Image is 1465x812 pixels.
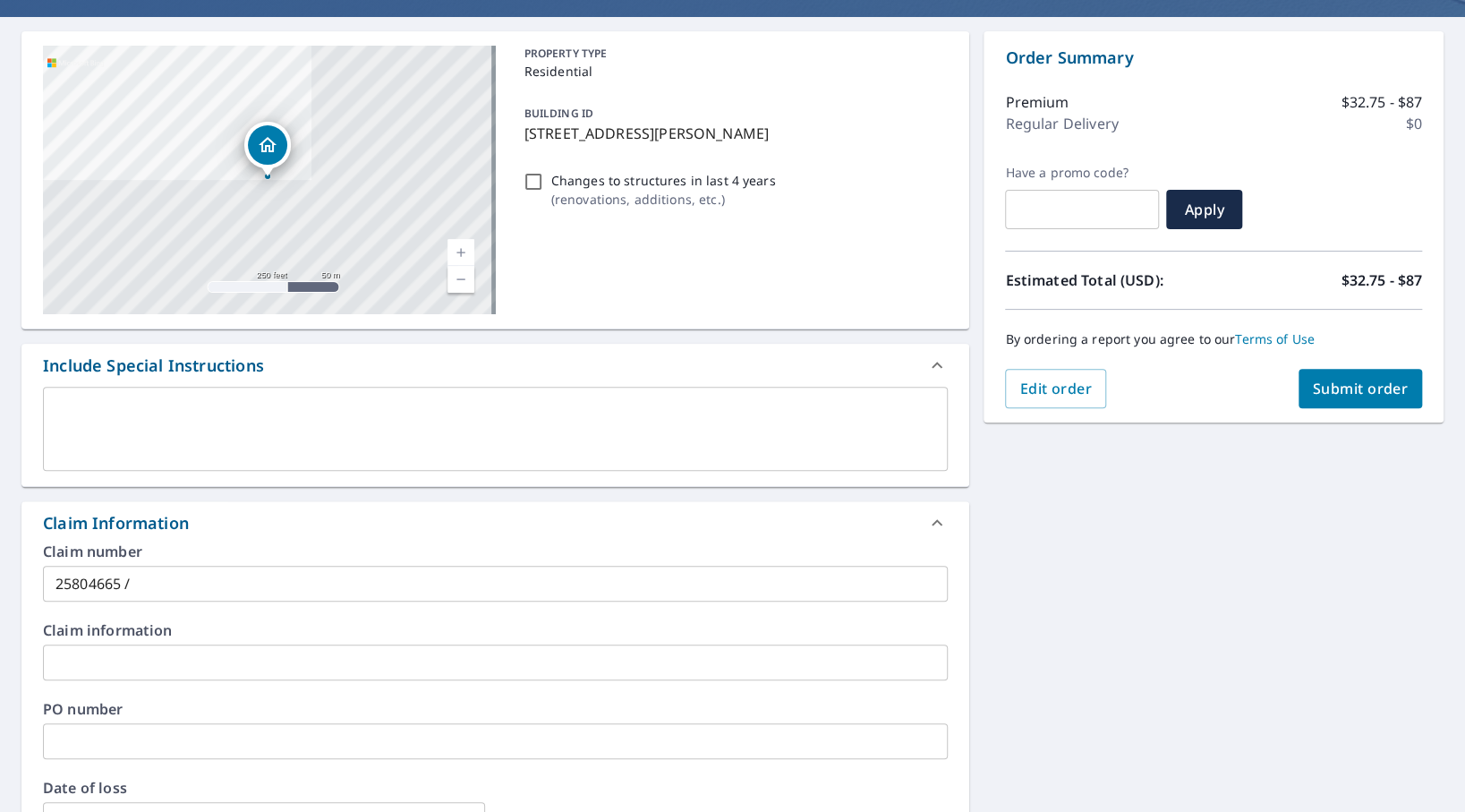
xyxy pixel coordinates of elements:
p: PROPERTY TYPE [524,46,941,62]
div: Include Special Instructions [43,354,264,378]
a: Current Level 17, Zoom Out [447,266,474,293]
label: Have a promo code? [1005,165,1159,181]
div: Include Special Instructions [21,344,969,387]
span: Submit order [1313,379,1409,398]
label: Claim information [43,623,948,637]
span: Apply [1180,200,1228,219]
p: BUILDING ID [524,106,593,121]
p: $32.75 - $87 [1341,91,1422,113]
p: Premium [1005,91,1069,113]
p: Residential [524,62,941,81]
p: Regular Delivery [1005,113,1118,134]
p: ( renovations, additions, etc. ) [551,190,776,209]
p: Order Summary [1005,46,1422,70]
div: Claim Information [21,501,969,544]
label: PO number [43,702,948,716]
p: Estimated Total (USD): [1005,269,1214,291]
label: Claim number [43,544,948,559]
label: Date of loss [43,781,485,795]
div: Claim Information [43,511,189,535]
a: Current Level 17, Zoom In [447,239,474,266]
p: Changes to structures in last 4 years [551,171,776,190]
p: By ordering a report you agree to our [1005,331,1422,347]
p: $32.75 - $87 [1341,269,1422,291]
p: $0 [1406,113,1422,134]
div: Dropped pin, building 1, Residential property, N1634 S Main St Fort Atkinson, WI 53538 [244,122,291,177]
p: [STREET_ADDRESS][PERSON_NAME] [524,123,941,144]
a: Terms of Use [1235,330,1315,347]
span: Edit order [1019,379,1092,398]
button: Apply [1166,190,1242,229]
button: Submit order [1299,369,1423,408]
button: Edit order [1005,369,1106,408]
